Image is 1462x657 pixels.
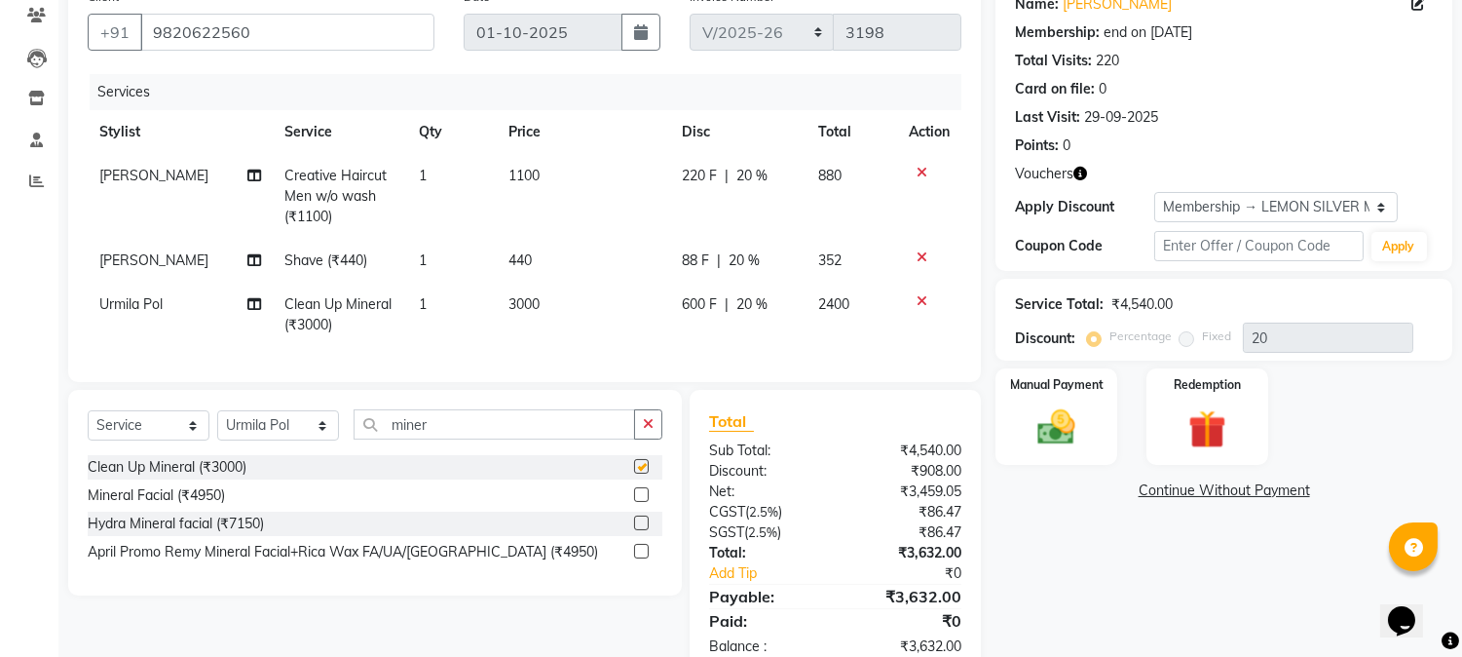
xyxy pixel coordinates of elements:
span: Clean Up Mineral (₹3000) [284,295,392,333]
th: Disc [670,110,806,154]
input: Search or Scan [354,409,635,440]
th: Service [273,110,407,154]
span: 20 % [729,251,760,271]
div: Payable: [694,585,836,608]
div: Total Visits: [1015,51,1092,71]
span: Vouchers [1015,164,1073,184]
div: Mineral Facial (₹4950) [88,485,225,506]
iframe: chat widget [1380,579,1443,638]
span: | [717,251,721,271]
span: 3000 [508,295,540,313]
span: 2400 [818,295,849,313]
span: | [725,294,729,315]
span: Total [709,411,754,432]
div: 0 [1063,135,1070,156]
div: 220 [1096,51,1119,71]
input: Enter Offer / Coupon Code [1154,231,1363,261]
div: Apply Discount [1015,197,1154,217]
div: ₹3,632.00 [836,637,977,657]
div: Paid: [694,609,836,633]
button: Apply [1371,232,1427,261]
label: Redemption [1174,376,1241,394]
div: Balance : [694,637,836,657]
span: SGST [709,523,744,541]
div: ₹3,459.05 [836,482,977,502]
label: Manual Payment [1010,376,1104,394]
img: _gift.svg [1177,406,1238,453]
div: Membership: [1015,22,1100,43]
div: ₹0 [859,563,977,584]
div: Card on file: [1015,79,1095,99]
span: 2.5% [749,504,778,520]
img: _cash.svg [1026,406,1087,449]
span: [PERSON_NAME] [99,251,208,269]
div: Coupon Code [1015,236,1154,256]
div: ₹86.47 [836,522,977,543]
span: | [725,166,729,186]
div: Points: [1015,135,1059,156]
input: Search by Name/Mobile/Email/Code [140,14,434,51]
span: 352 [818,251,842,269]
div: Net: [694,482,836,502]
div: Last Visit: [1015,107,1080,128]
div: ₹3,632.00 [836,585,977,608]
div: ₹4,540.00 [1111,294,1173,315]
div: Services [90,74,976,110]
th: Qty [407,110,497,154]
div: end on [DATE] [1104,22,1192,43]
span: 20 % [736,294,768,315]
div: ₹3,632.00 [836,543,977,563]
span: 88 F [682,251,709,271]
div: April Promo Remy Mineral Facial+Rica Wax FA/UA/[GEOGRAPHIC_DATA] (₹4950) [88,542,598,562]
label: Fixed [1202,328,1231,345]
div: ₹0 [836,609,977,633]
span: 2.5% [748,524,777,540]
th: Total [806,110,898,154]
span: Shave (₹440) [284,251,367,269]
span: 1 [419,295,427,313]
div: ( ) [694,502,836,522]
div: Clean Up Mineral (₹3000) [88,457,246,478]
div: 29-09-2025 [1084,107,1158,128]
span: 1 [419,167,427,184]
div: ( ) [694,522,836,543]
div: Service Total: [1015,294,1104,315]
div: 0 [1099,79,1106,99]
div: Total: [694,543,836,563]
div: Hydra Mineral facial (₹7150) [88,514,264,534]
span: 1100 [508,167,540,184]
span: 440 [508,251,532,269]
th: Action [897,110,961,154]
span: Urmila Pol [99,295,163,313]
span: Creative Haircut Men w/o wash (₹1100) [284,167,387,225]
a: Continue Without Payment [999,481,1448,501]
span: 220 F [682,166,717,186]
a: Add Tip [694,563,859,584]
div: Discount: [694,461,836,482]
span: [PERSON_NAME] [99,167,208,184]
button: +91 [88,14,142,51]
span: 20 % [736,166,768,186]
span: 880 [818,167,842,184]
div: Discount: [1015,328,1075,349]
label: Percentage [1109,328,1172,345]
th: Price [497,110,670,154]
th: Stylist [88,110,273,154]
div: ₹4,540.00 [836,441,977,461]
span: 1 [419,251,427,269]
span: 600 F [682,294,717,315]
div: Sub Total: [694,441,836,461]
span: CGST [709,503,745,521]
div: ₹908.00 [836,461,977,482]
div: ₹86.47 [836,502,977,522]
